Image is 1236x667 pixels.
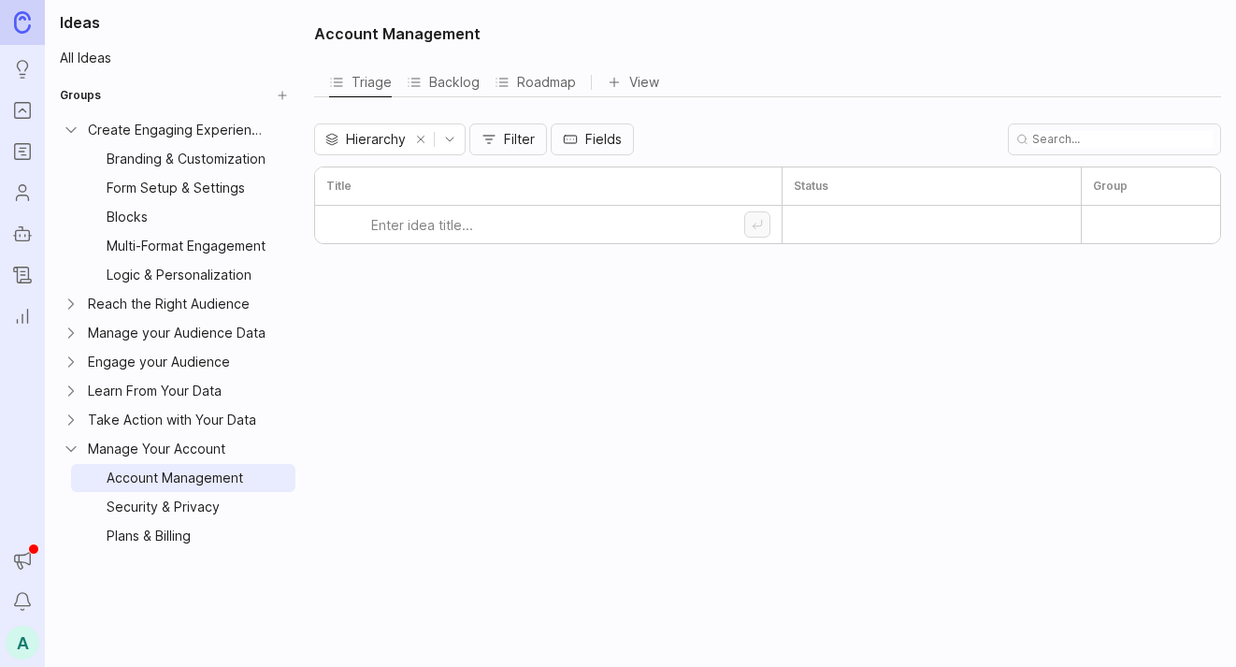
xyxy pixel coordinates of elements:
[52,319,295,346] a: Expand Manage your Audience DataManage your Audience DataGroup settings
[62,295,80,313] button: Expand Reach the Right Audience
[52,406,295,433] a: Expand Take Action with Your DataTake Action with Your DataGroup settings
[407,69,480,95] div: Backlog
[407,67,480,96] button: Backlog
[6,135,39,168] a: Roadmaps
[52,435,295,463] div: Collapse Manage Your AccountManage Your AccountGroup settings
[435,132,465,147] svg: toggle icon
[52,232,295,259] a: Multi-Format EngagementGroup settings
[52,290,295,317] a: Expand Reach the Right AudienceReach the Right AudienceGroup settings
[62,411,80,429] button: Expand Take Action with Your Data
[107,207,268,227] div: Blocks
[52,493,295,520] a: Security & PrivacyGroup settings
[329,69,392,95] div: Triage
[107,468,268,488] div: Account Management
[52,435,295,462] a: Collapse Manage Your AccountManage Your AccountGroup settings
[346,129,406,150] span: Hierarchy
[1032,131,1213,148] input: Search...
[408,126,434,152] button: remove selection
[6,299,39,333] a: Reporting
[52,11,295,34] h1: Ideas
[6,52,39,86] a: Ideas
[52,464,295,491] a: Account ManagementGroup settings
[107,236,268,256] div: Multi-Format Engagement
[52,174,295,201] a: Form Setup & SettingsGroup settings
[52,261,295,288] a: Logic & PersonalizationGroup settings
[6,544,39,577] button: Announcements
[269,82,295,109] button: Create Group
[52,145,295,172] a: Branding & CustomizationGroup settings
[88,120,268,140] div: Create Engaging Experiences
[62,353,80,371] button: Expand Engage your Audience
[14,11,31,33] img: Canny Home
[107,178,268,198] div: Form Setup & Settings
[585,130,622,149] span: Fields
[62,440,80,458] button: Collapse Manage Your Account
[6,258,39,292] a: Changelog
[52,290,295,318] div: Expand Reach the Right AudienceReach the Right AudienceGroup settings
[71,232,295,260] div: Multi-Format EngagementGroup settings
[6,217,39,251] a: Autopilot
[60,86,101,105] h2: Groups
[6,585,39,618] button: Notifications
[107,526,268,546] div: Plans & Billing
[107,149,268,169] div: Branding & Customization
[71,522,295,550] div: Plans & BillingGroup settings
[6,94,39,127] a: Portal
[71,493,295,521] div: Security & PrivacyGroup settings
[52,203,295,230] a: BlocksGroup settings
[52,377,295,404] a: Expand Learn From Your DataLearn From Your DataGroup settings
[495,69,576,95] div: Roadmap
[88,352,268,372] div: Engage your Audience
[52,116,295,143] a: Collapse Create Engaging ExperiencesCreate Engaging ExperiencesGroup settings
[504,130,535,149] span: Filter
[71,145,295,173] div: Branding & CustomizationGroup settings
[62,382,80,400] button: Expand Learn From Your Data
[88,439,268,459] div: Manage Your Account
[52,319,295,347] div: Expand Manage your Audience DataManage your Audience DataGroup settings
[314,123,466,155] div: toggle menu
[62,121,80,139] button: Collapse Create Engaging Experiences
[1093,179,1128,194] h3: Group
[88,294,268,314] div: Reach the Right Audience
[794,179,828,194] h3: Status
[371,206,744,243] input: Enter idea title...
[607,69,659,95] button: View
[107,265,268,285] div: Logic & Personalization
[71,174,295,202] div: Form Setup & SettingsGroup settings
[495,67,576,96] button: Roadmap
[52,45,295,71] a: All Ideas
[62,324,80,342] button: Expand Manage your Audience Data
[107,497,268,517] div: Security & Privacy
[71,464,295,492] div: Account ManagementGroup settings
[744,211,770,238] button: Create idea
[71,261,295,289] div: Logic & PersonalizationGroup settings
[52,348,295,375] a: Expand Engage your AudienceEngage your AudienceGroup settings
[6,626,39,660] button: A
[52,406,295,434] div: Expand Take Action with Your DataTake Action with Your DataGroup settings
[6,176,39,210] a: Users
[329,67,392,96] button: Triage
[71,203,295,231] div: BlocksGroup settings
[88,381,268,401] div: Learn From Your Data
[52,377,295,405] div: Expand Learn From Your DataLearn From Your DataGroup settings
[88,410,268,430] div: Take Action with Your Data
[52,348,295,376] div: Expand Engage your AudienceEngage your AudienceGroup settings
[551,123,634,155] button: Fields
[469,123,547,155] button: Filter
[314,22,481,45] h2: Account Management
[88,323,268,343] div: Manage your Audience Data
[52,116,295,144] div: Collapse Create Engaging ExperiencesCreate Engaging ExperiencesGroup settings
[52,522,295,549] a: Plans & BillingGroup settings
[326,179,352,194] h3: Title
